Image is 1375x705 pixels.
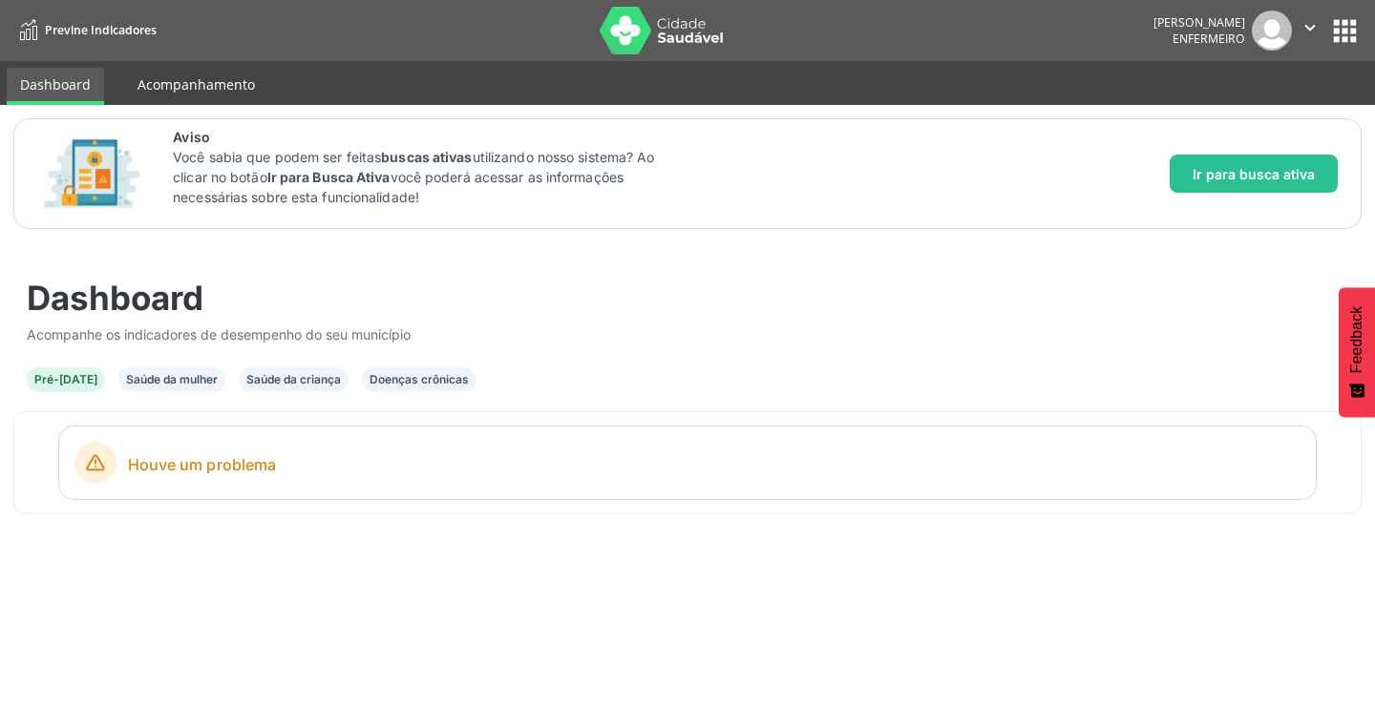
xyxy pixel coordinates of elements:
i:  [1300,17,1321,38]
div: Pré-[DATE] [34,371,97,388]
div: Acompanhe os indicadores de desempenho do seu município [27,324,1348,344]
a: Acompanhamento [124,68,268,101]
div: Dashboard [27,278,1348,318]
button: Feedback - Mostrar pesquisa [1339,287,1375,417]
span: Aviso [173,127,678,147]
button:  [1292,10,1328,51]
span: Previne Indicadores [45,22,157,38]
div: Doenças crônicas [370,371,469,388]
a: Previne Indicadores [13,14,157,46]
p: Você sabia que podem ser feitas utilizando nosso sistema? Ao clicar no botão você poderá acessar ... [173,147,678,207]
a: Dashboard [7,68,104,105]
span: Feedback [1348,306,1365,373]
img: img [1252,10,1292,51]
div: [PERSON_NAME] [1153,14,1245,31]
strong: Ir para Busca Ativa [267,169,391,185]
span: Ir para busca ativa [1193,164,1315,184]
img: Imagem de CalloutCard [37,131,146,217]
button: apps [1328,14,1362,48]
strong: buscas ativas [381,149,472,165]
div: Saúde da criança [246,371,341,388]
button: Ir para busca ativa [1170,155,1338,193]
div: Saúde da mulher [126,371,218,388]
span: Houve um problema [128,453,1301,476]
span: Enfermeiro [1173,31,1245,47]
